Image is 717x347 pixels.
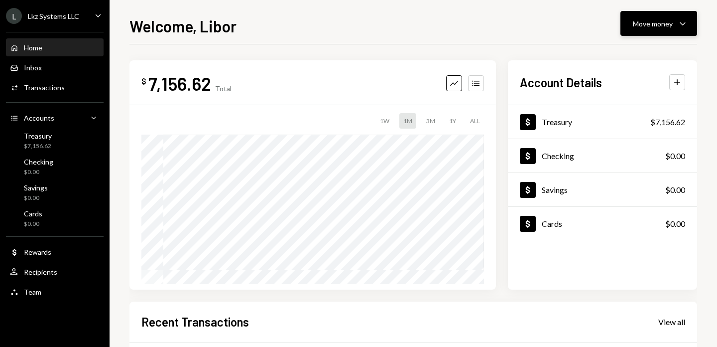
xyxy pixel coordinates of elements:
a: Team [6,283,104,301]
a: Savings$0.00 [508,173,697,206]
a: Rewards [6,243,104,261]
div: 1W [376,113,393,129]
a: Checking$0.00 [508,139,697,173]
div: $0.00 [24,194,48,202]
div: Home [24,43,42,52]
div: L [6,8,22,24]
a: Cards$0.00 [508,207,697,240]
div: 1Y [445,113,460,129]
button: Move money [620,11,697,36]
div: $7,156.62 [650,116,685,128]
div: Inbox [24,63,42,72]
div: Recipients [24,268,57,276]
div: Savings [24,183,48,192]
h1: Welcome, Libor [129,16,237,36]
div: $0.00 [665,150,685,162]
div: Savings [542,185,568,194]
div: Treasury [24,132,52,140]
div: $0.00 [665,218,685,230]
div: Cards [542,219,562,228]
div: Checking [24,158,53,166]
a: Accounts [6,109,104,127]
div: Transactions [24,83,65,92]
a: View all [658,316,685,327]
a: Treasury$7,156.62 [6,129,104,153]
a: Treasury$7,156.62 [508,105,697,139]
a: Cards$0.00 [6,206,104,230]
div: Checking [542,151,574,161]
div: View all [658,317,685,327]
div: Treasury [542,117,572,127]
div: Lkz Systems LLC [28,12,79,20]
div: $ [141,76,146,86]
a: Home [6,38,104,56]
h2: Account Details [520,74,602,91]
div: Rewards [24,248,51,256]
a: Inbox [6,58,104,76]
div: $0.00 [24,168,53,176]
div: Cards [24,209,42,218]
a: Savings$0.00 [6,180,104,204]
div: 1M [399,113,416,129]
div: 7,156.62 [148,72,211,95]
div: 3M [422,113,439,129]
div: $7,156.62 [24,142,52,151]
a: Transactions [6,78,104,96]
div: Team [24,288,41,296]
div: Total [215,84,232,93]
div: $0.00 [24,220,42,228]
div: ALL [466,113,484,129]
a: Checking$0.00 [6,155,104,178]
div: Move money [633,18,673,29]
h2: Recent Transactions [141,314,249,330]
div: Accounts [24,114,54,122]
a: Recipients [6,263,104,281]
div: $0.00 [665,184,685,196]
